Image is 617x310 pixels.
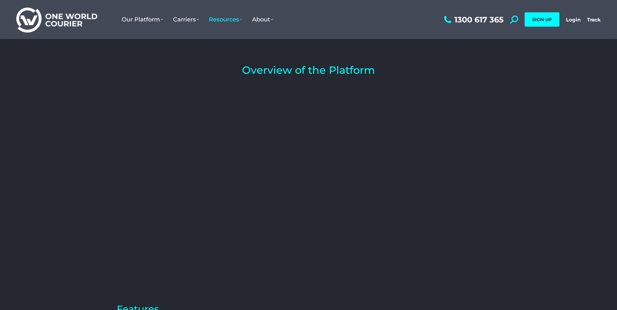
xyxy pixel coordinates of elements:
[204,9,247,30] a: Resources
[122,16,163,23] span: Our Platform
[442,16,503,24] a: 1300 617 365
[173,16,199,23] span: Carriers
[209,16,242,23] span: Resources
[587,17,601,23] a: Track
[117,9,168,30] a: Our Platform
[566,17,581,23] a: Login
[247,9,278,30] a: About
[525,12,559,27] a: SIGN UP
[117,65,501,75] h2: Overview of the Platform
[168,9,204,30] a: Carriers
[532,17,552,22] span: SIGN UP
[16,6,97,33] img: One World Courier
[252,16,273,23] span: About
